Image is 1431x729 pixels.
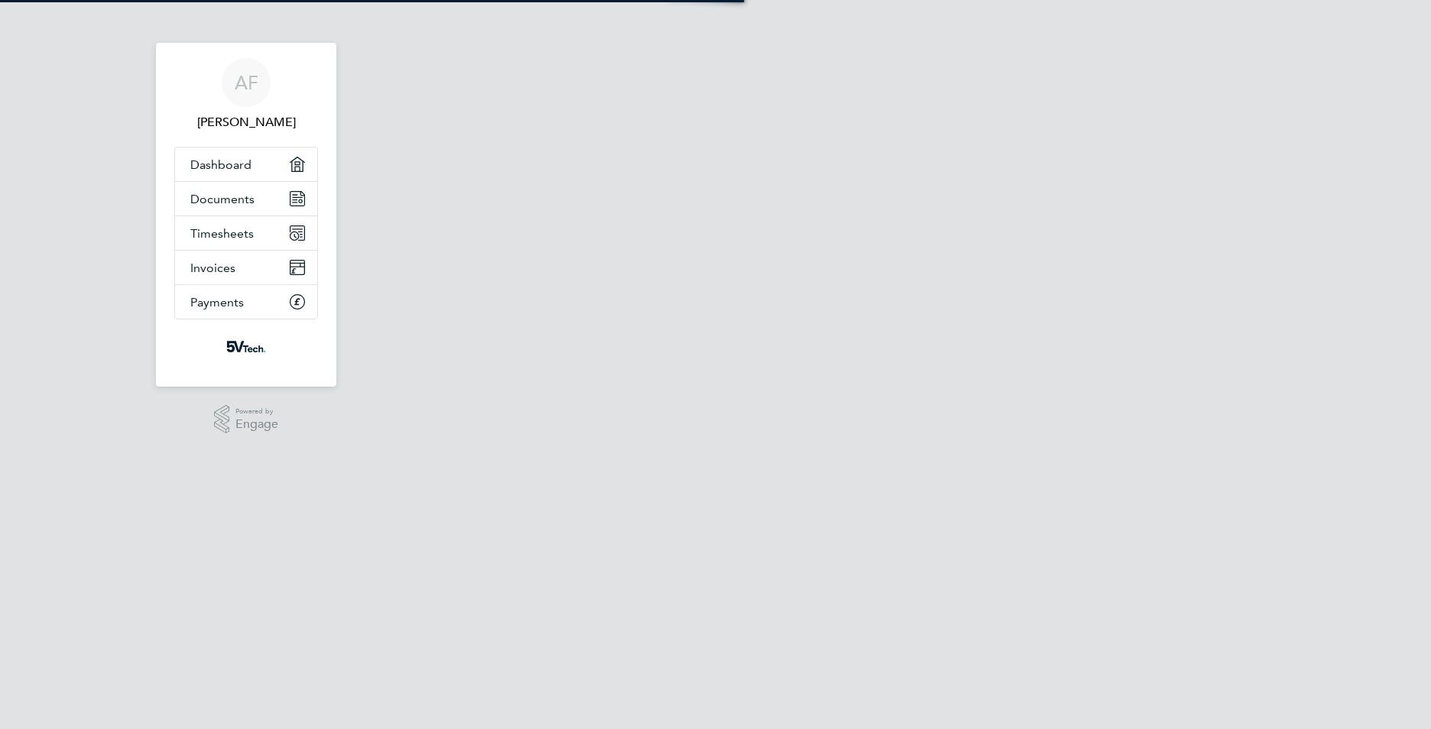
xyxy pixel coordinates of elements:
[174,58,318,131] a: AF[PERSON_NAME]
[214,405,279,434] a: Powered byEngage
[156,43,336,387] nav: Main navigation
[190,157,251,172] span: Dashboard
[175,216,317,250] a: Timesheets
[190,226,254,241] span: Timesheets
[235,73,258,92] span: AF
[175,285,317,319] a: Payments
[190,192,255,206] span: Documents
[175,182,317,215] a: Documents
[190,295,244,309] span: Payments
[190,261,235,275] span: Invoices
[175,251,317,284] a: Invoices
[235,405,278,418] span: Powered by
[174,335,318,359] a: Go to home page
[223,335,269,359] img: weare5values-logo-retina.png
[175,147,317,181] a: Dashboard
[235,418,278,431] span: Engage
[174,113,318,131] span: Adewale Fasoro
